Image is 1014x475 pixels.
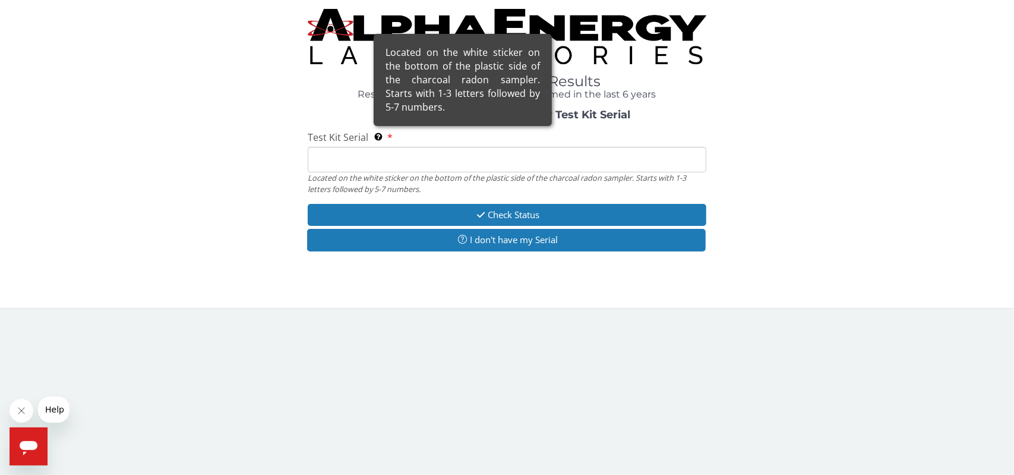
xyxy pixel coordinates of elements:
div: Located on the white sticker on the bottom of the plastic side of the charcoal radon sampler. Sta... [374,34,552,125]
img: TightCrop.jpg [308,9,706,64]
span: Test Kit Serial [308,131,368,144]
iframe: Button to launch messaging window [10,427,48,465]
h4: Results are only available for tests performed in the last 6 years [308,89,706,100]
iframe: Message from company [38,397,70,423]
h1: Radon & Mold Test Results [308,74,706,89]
button: Check Status [308,204,706,226]
iframe: Close message [10,399,33,423]
button: I don't have my Serial [307,229,706,251]
div: Located on the white sticker on the bottom of the plastic side of the charcoal radon sampler. Sta... [308,172,706,194]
